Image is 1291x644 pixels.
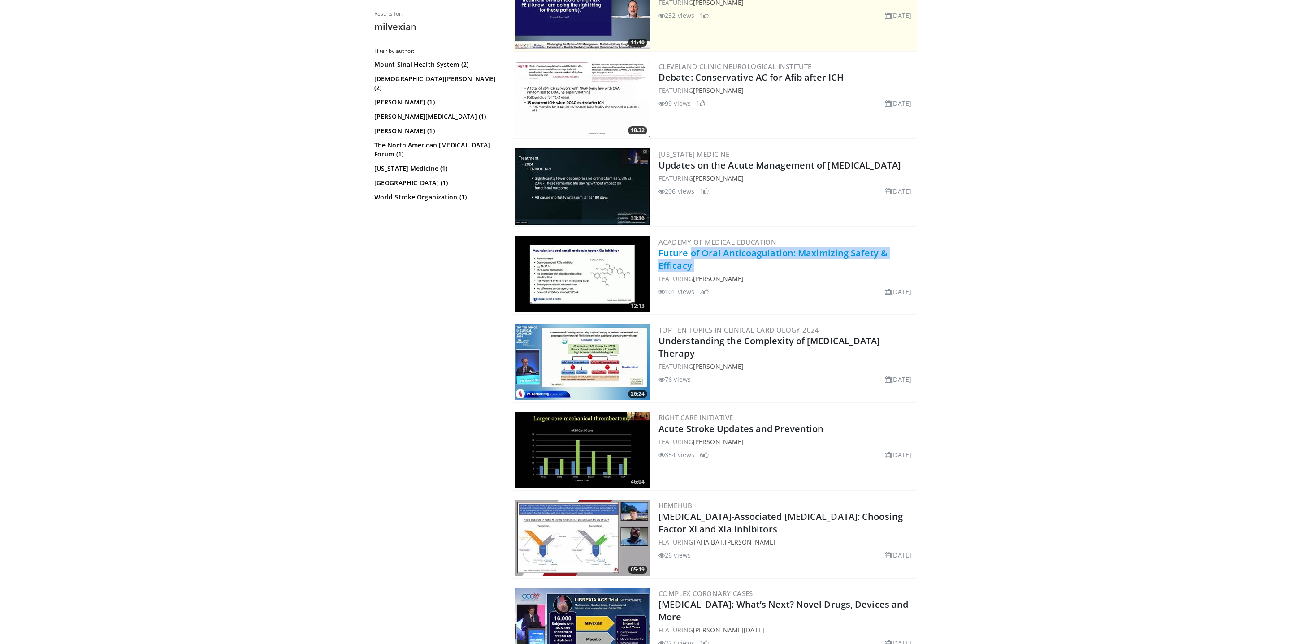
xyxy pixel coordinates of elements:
[658,375,691,384] li: 76 views
[658,186,694,196] li: 206 views
[658,501,693,510] a: HemeHub
[658,335,880,359] a: Understanding the Complexity of [MEDICAL_DATA] Therapy
[374,21,500,33] h2: milvexian
[374,112,498,121] a: [PERSON_NAME][MEDICAL_DATA] (1)
[658,437,915,446] div: FEATURING
[515,412,650,488] a: 46:04
[628,39,647,47] span: 11:40
[515,236,650,312] img: 2d66dcc4-4abe-425a-bcd2-f26e9c7cbb91.300x170_q85_crop-smart_upscale.jpg
[374,60,498,69] a: Mount Sinai Health System (2)
[658,550,691,560] li: 26 views
[628,566,647,574] span: 05:19
[515,500,650,576] a: 05:19
[374,74,498,92] a: [DEMOGRAPHIC_DATA][PERSON_NAME] (2)
[700,186,709,196] li: 1
[658,598,908,623] a: [MEDICAL_DATA]: What’s Next? Novel Drugs, Devices and More
[693,437,744,446] a: [PERSON_NAME]
[628,302,647,310] span: 12:13
[515,324,650,400] a: 26:24
[658,71,844,83] a: Debate: Conservative AC for Afib after ICH
[885,287,911,296] li: [DATE]
[658,274,915,283] div: FEATURING
[658,589,753,598] a: Complex Coronary Cases
[658,247,888,272] a: Future of Oral Anticoagulation: Maximizing Safety & Efficacy
[658,510,903,535] a: [MEDICAL_DATA]-Associated [MEDICAL_DATA]: Choosing Factor XI and XIa Inhibitors
[693,86,744,95] a: [PERSON_NAME]
[515,61,650,137] img: 514e11ea-87f1-47fb-adb8-ddffea0a3059.300x170_q85_crop-smart_upscale.jpg
[515,61,650,137] a: 18:32
[658,159,901,171] a: Updates on the Acute Management of [MEDICAL_DATA]
[658,423,824,435] a: Acute Stroke Updates and Prevention
[885,11,911,20] li: [DATE]
[374,126,498,135] a: [PERSON_NAME] (1)
[374,164,498,173] a: [US_STATE] Medicine (1)
[628,478,647,486] span: 46:04
[658,11,694,20] li: 232 views
[658,413,733,422] a: Right Care Initiative
[693,274,744,283] a: [PERSON_NAME]
[658,537,915,547] div: FEATURING ,
[658,238,776,246] a: Academy of Medical Education
[374,10,500,17] p: Results for:
[658,99,691,108] li: 99 views
[693,362,744,371] a: [PERSON_NAME]
[693,626,764,634] a: [PERSON_NAME][DATE]
[374,193,498,202] a: World Stroke Organization (1)
[374,48,500,55] h3: Filter by author:
[700,450,709,459] li: 6
[658,150,730,159] a: [US_STATE] Medicine
[374,178,498,187] a: [GEOGRAPHIC_DATA] (1)
[658,325,819,334] a: Top Ten Topics in Clinical Cardiology 2024
[658,173,915,183] div: FEATURING
[658,62,812,71] a: Cleveland Clinic Neurological Institute
[628,126,647,134] span: 18:32
[628,390,647,398] span: 26:24
[515,148,650,225] a: 33:36
[696,99,705,108] li: 1
[658,86,915,95] div: FEATURING
[515,236,650,312] a: 12:13
[693,174,744,182] a: [PERSON_NAME]
[374,141,498,159] a: The North American [MEDICAL_DATA] Forum (1)
[700,11,709,20] li: 1
[885,99,911,108] li: [DATE]
[700,287,709,296] li: 2
[885,375,911,384] li: [DATE]
[725,538,775,546] a: [PERSON_NAME]
[515,412,650,488] img: f8b6747d-53fe-4a21-a586-8dac320f6cb0.300x170_q85_crop-smart_upscale.jpg
[658,625,915,635] div: FEATURING
[515,324,650,400] img: 48d0ff90-b434-4ca0-be78-ec8a8a7db5c4.300x170_q85_crop-smart_upscale.jpg
[658,362,915,371] div: FEATURING
[515,500,650,576] img: f79f2436-5811-4b38-b703-60574e20bc91.300x170_q85_crop-smart_upscale.jpg
[658,287,694,296] li: 101 views
[885,186,911,196] li: [DATE]
[693,538,723,546] a: Taha Bat
[885,450,911,459] li: [DATE]
[628,214,647,222] span: 33:36
[374,98,498,107] a: [PERSON_NAME] (1)
[885,550,911,560] li: [DATE]
[515,148,650,225] img: 84133169-80a6-4e3c-a9d2-732523770fc5.300x170_q85_crop-smart_upscale.jpg
[658,450,694,459] li: 354 views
